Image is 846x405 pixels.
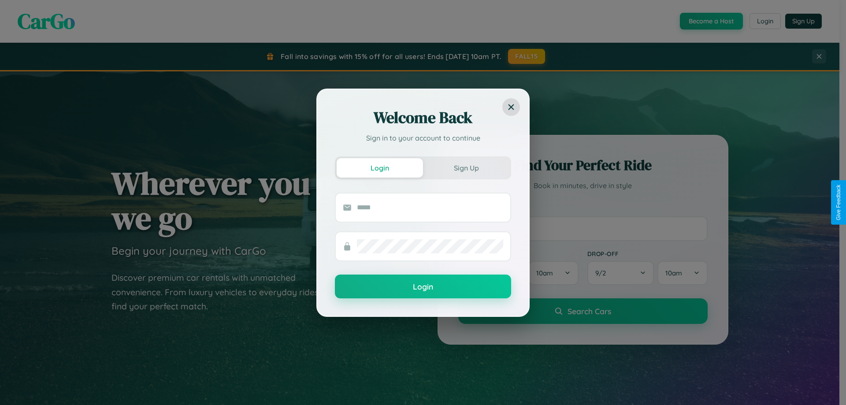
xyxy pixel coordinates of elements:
[423,158,509,178] button: Sign Up
[835,185,842,220] div: Give Feedback
[335,133,511,143] p: Sign in to your account to continue
[337,158,423,178] button: Login
[335,107,511,128] h2: Welcome Back
[335,275,511,298] button: Login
